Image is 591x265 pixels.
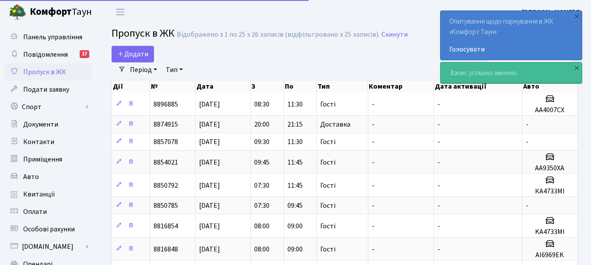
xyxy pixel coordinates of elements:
[154,244,178,254] span: 8816848
[162,62,186,77] a: Тип
[199,120,220,129] span: [DATE]
[23,120,58,129] span: Документи
[254,221,269,231] span: 08:00
[4,98,92,116] a: Спорт
[437,100,440,109] span: -
[23,67,66,77] span: Пропуск в ЖК
[199,201,220,210] span: [DATE]
[284,80,317,93] th: По
[320,101,336,108] span: Гості
[437,120,440,129] span: -
[154,137,178,147] span: 8857078
[4,238,92,255] a: [DOMAIN_NAME]
[23,85,69,94] span: Подати заявку
[23,155,62,164] span: Приміщення
[199,181,220,190] span: [DATE]
[381,31,408,39] a: Скинути
[437,137,440,147] span: -
[154,158,178,167] span: 8854021
[109,5,131,19] button: Переключити навігацію
[437,181,440,190] span: -
[4,116,92,133] a: Документи
[199,137,220,147] span: [DATE]
[320,246,336,253] span: Гості
[526,106,574,114] h5: AA4007CX
[526,137,528,147] span: -
[150,80,196,93] th: №
[4,203,92,220] a: Оплати
[23,32,82,42] span: Панель управління
[254,100,269,109] span: 08:30
[4,186,92,203] a: Квитанції
[177,31,380,39] div: Відображено з 1 по 25 з 26 записів (відфільтровано з 25 записів).
[526,187,574,196] h5: КА4733МІ
[4,63,92,81] a: Пропуск в ЖК
[526,120,528,129] span: -
[4,133,92,151] a: Контакти
[572,12,581,21] div: ×
[23,189,55,199] span: Квитанції
[287,100,303,109] span: 11:30
[320,223,336,230] span: Гості
[154,120,178,129] span: 8874915
[112,26,175,41] span: Пропуск в ЖК
[4,28,92,46] a: Панель управління
[372,158,374,167] span: -
[287,120,303,129] span: 21:15
[372,120,374,129] span: -
[441,62,582,83] div: Запис успішно змінено.
[372,244,374,254] span: -
[320,182,336,189] span: Гості
[23,50,68,59] span: Повідомлення
[320,202,336,209] span: Гості
[526,228,574,236] h5: KA4733MI
[254,181,269,190] span: 07:30
[522,7,581,17] a: [PERSON_NAME] Г.
[80,50,89,58] div: 17
[4,168,92,186] a: Авто
[287,201,303,210] span: 09:45
[368,80,434,93] th: Коментар
[112,80,150,93] th: Дії
[372,137,374,147] span: -
[434,80,522,93] th: Дата активації
[112,46,154,62] a: Додати
[126,62,161,77] a: Період
[199,100,220,109] span: [DATE]
[254,201,269,210] span: 07:30
[251,80,283,93] th: З
[526,251,574,259] h5: AI6969EK
[23,207,47,217] span: Оплати
[372,221,374,231] span: -
[199,221,220,231] span: [DATE]
[437,244,440,254] span: -
[199,244,220,254] span: [DATE]
[30,5,92,20] span: Таун
[23,137,54,147] span: Контакти
[117,49,148,59] span: Додати
[23,172,39,182] span: Авто
[372,100,374,109] span: -
[254,120,269,129] span: 20:00
[437,158,440,167] span: -
[154,221,178,231] span: 8816854
[287,137,303,147] span: 11:30
[449,44,573,55] a: Голосувати
[199,158,220,167] span: [DATE]
[287,158,303,167] span: 11:45
[254,137,269,147] span: 09:30
[4,151,92,168] a: Приміщення
[526,164,574,172] h5: АА9350ХА
[287,244,303,254] span: 09:00
[437,221,440,231] span: -
[320,121,350,128] span: Доставка
[154,100,178,109] span: 8896885
[437,201,440,210] span: -
[287,181,303,190] span: 11:45
[522,80,578,93] th: Авто
[372,201,374,210] span: -
[526,201,528,210] span: -
[320,159,336,166] span: Гості
[154,201,178,210] span: 8850785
